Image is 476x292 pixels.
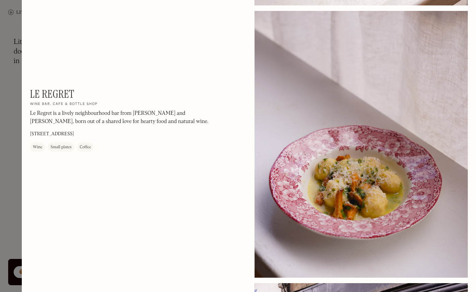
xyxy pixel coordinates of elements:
[33,144,42,151] div: Wine
[30,88,74,101] h1: Le Regret
[80,144,91,151] div: Coffee
[30,102,97,107] h2: Wine bar, cafe & bottle shop
[50,144,72,151] div: Small plates
[30,110,214,126] p: Le Regret is a lively neighbourhood bar from [PERSON_NAME] and [PERSON_NAME], born out of a share...
[30,131,74,138] p: [STREET_ADDRESS]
